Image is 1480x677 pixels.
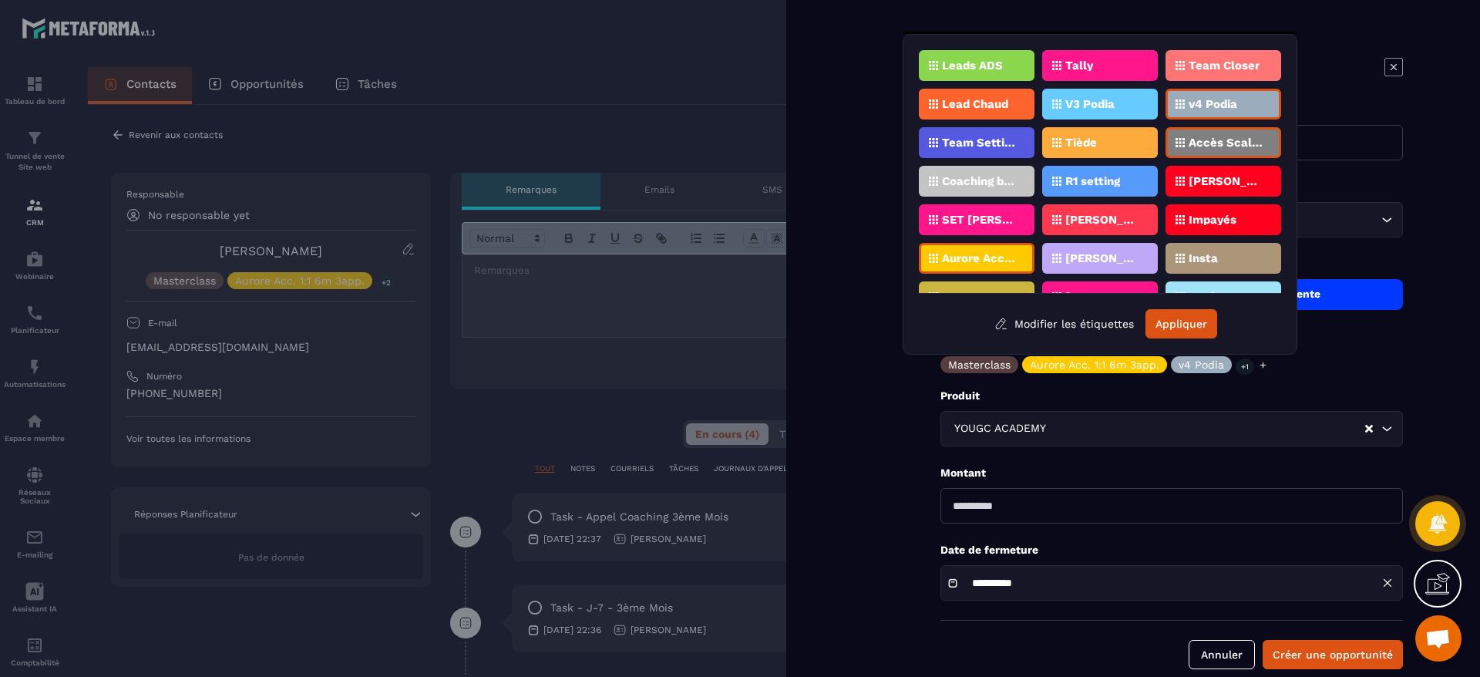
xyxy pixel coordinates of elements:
[983,310,1145,338] button: Modifier les étiquettes
[1415,615,1461,662] div: Ouvrir le chat
[940,466,1403,480] p: Montant
[1189,99,1237,109] p: v4 Podia
[942,137,1017,148] p: Team Setting
[1065,99,1115,109] p: V3 Podia
[940,389,1403,403] p: Produit
[1236,359,1254,375] p: +1
[942,176,1017,187] p: Coaching book
[1189,640,1255,669] button: Annuler
[1189,60,1260,71] p: Team Closer
[1145,309,1217,338] button: Appliquer
[942,291,1017,302] p: Reprogrammé
[1030,359,1159,370] p: Aurore Acc. 1:1 6m 3app.
[940,411,1403,446] div: Search for option
[942,214,1017,225] p: SET [PERSON_NAME]
[1365,423,1373,435] button: Clear Selected
[1065,176,1120,187] p: R1 setting
[1065,291,1140,302] p: [PERSON_NAME]. 1:1 6m 3app.
[1189,253,1218,264] p: Insta
[1179,359,1224,370] p: v4 Podia
[1189,291,1263,302] p: Accès coupés ✖️
[942,60,1003,71] p: Leads ADS
[1189,137,1263,148] p: Accès Scaler Podia
[1065,60,1093,71] p: Tally
[942,253,1017,264] p: Aurore Acc. 1:1 6m 3app.
[1049,420,1364,437] input: Search for option
[940,543,1403,557] p: Date de fermeture
[1189,214,1236,225] p: Impayés
[1065,137,1097,148] p: Tiède
[942,99,1008,109] p: Lead Chaud
[1263,640,1403,669] button: Créer une opportunité
[1189,176,1263,187] p: [PERSON_NAME]
[950,420,1049,437] span: YOUGC ACADEMY
[1065,253,1140,264] p: [PERSON_NAME]. 1:1 6m 3 app
[1065,214,1140,225] p: [PERSON_NAME]. 1:1 6m 3app
[948,359,1011,370] p: Masterclass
